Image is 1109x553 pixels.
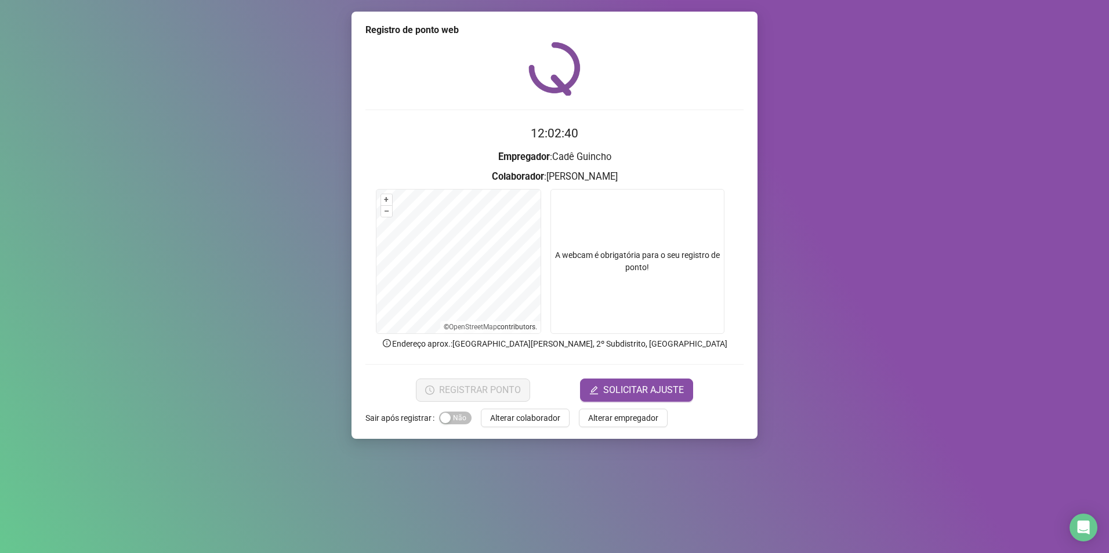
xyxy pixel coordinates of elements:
div: A webcam é obrigatória para o seu registro de ponto! [550,189,724,334]
button: + [381,194,392,205]
h3: : [PERSON_NAME] [365,169,744,184]
span: Alterar empregador [588,412,658,424]
li: © contributors. [444,323,537,331]
strong: Colaborador [492,171,544,182]
div: Registro de ponto web [365,23,744,37]
span: info-circle [382,338,392,348]
span: Alterar colaborador [490,412,560,424]
button: Alterar colaborador [481,409,570,427]
span: SOLICITAR AJUSTE [603,383,684,397]
a: OpenStreetMap [449,323,497,331]
button: – [381,206,392,217]
button: editSOLICITAR AJUSTE [580,379,693,402]
time: 12:02:40 [531,126,578,140]
div: Open Intercom Messenger [1070,514,1097,541]
p: Endereço aprox. : [GEOGRAPHIC_DATA][PERSON_NAME], 2º Subdistrito, [GEOGRAPHIC_DATA] [365,337,744,350]
h3: : Cadê Guincho [365,150,744,165]
button: Alterar empregador [579,409,668,427]
label: Sair após registrar [365,409,439,427]
button: REGISTRAR PONTO [416,379,530,402]
span: edit [589,385,599,395]
img: QRPoint [528,42,581,96]
strong: Empregador [498,151,550,162]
